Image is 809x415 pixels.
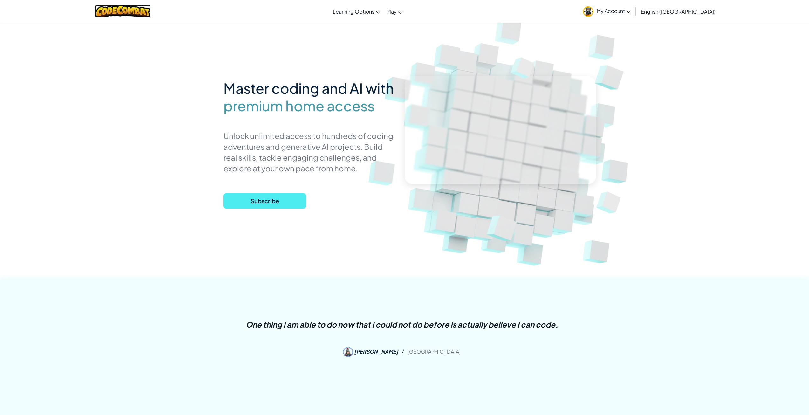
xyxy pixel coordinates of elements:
[641,8,716,15] span: English ([GEOGRAPHIC_DATA])
[387,8,397,15] span: Play
[223,79,394,97] span: Master coding and AI with
[343,347,353,357] img: Amanda S.
[95,5,151,18] img: CodeCombat logo
[580,1,634,21] a: My Account
[638,3,719,20] a: English ([GEOGRAPHIC_DATA])
[586,181,633,223] img: Overlap cubes
[501,47,546,87] img: Overlap cubes
[223,97,374,114] span: premium home access
[583,48,639,102] img: Overlap cubes
[399,348,407,355] span: /
[223,130,395,174] p: Unlock unlimited access to hundreds of coding adventures and generative AI projects. Build real s...
[583,6,593,17] img: avatar
[330,3,383,20] a: Learning Options
[333,8,374,15] span: Learning Options
[475,197,532,254] img: Overlap cubes
[383,3,406,20] a: Play
[223,193,306,209] button: Subscribe
[597,8,631,14] span: My Account
[354,348,398,355] span: [PERSON_NAME]
[246,319,558,330] p: One thing I am able to do now that I could not do before is actually believe I can code.
[408,348,461,355] span: [GEOGRAPHIC_DATA]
